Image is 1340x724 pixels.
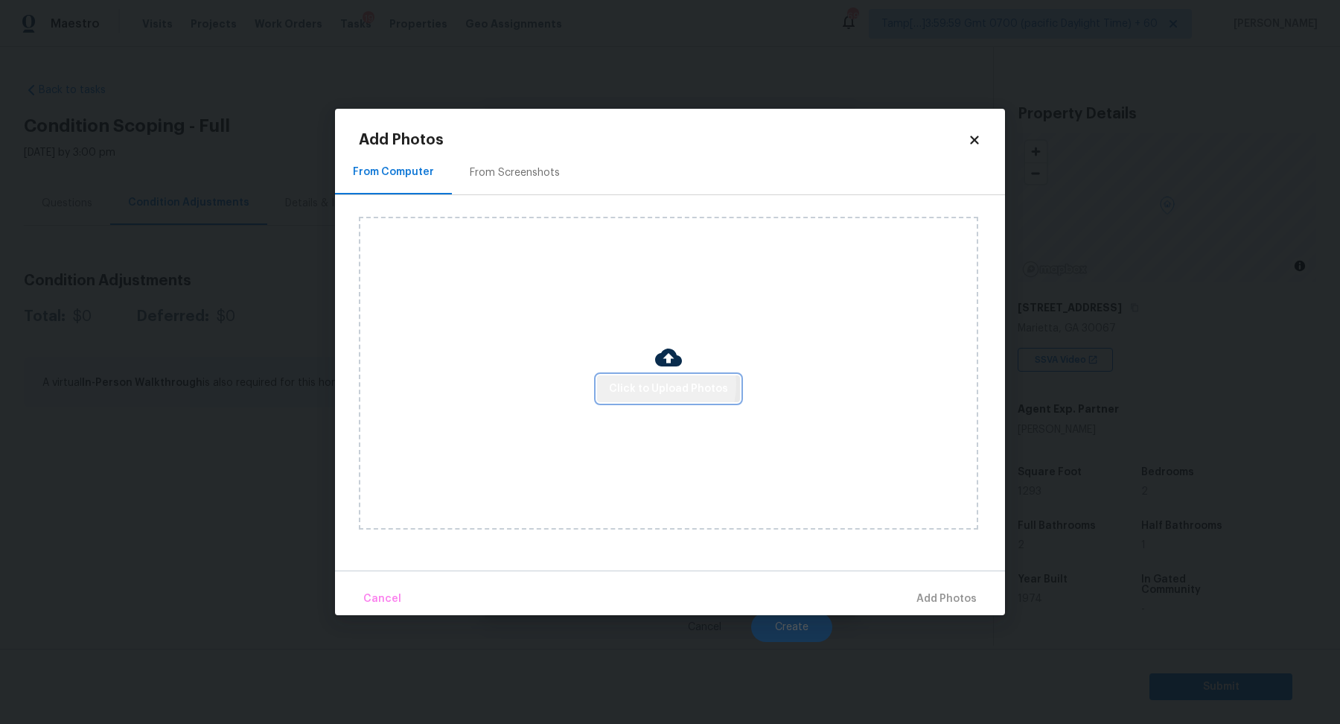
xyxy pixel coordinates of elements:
[363,590,401,609] span: Cancel
[470,165,560,180] div: From Screenshots
[597,375,740,403] button: Click to Upload Photos
[655,344,682,371] img: Cloud Upload Icon
[609,380,728,398] span: Click to Upload Photos
[357,583,407,615] button: Cancel
[359,133,968,147] h2: Add Photos
[353,165,434,180] div: From Computer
